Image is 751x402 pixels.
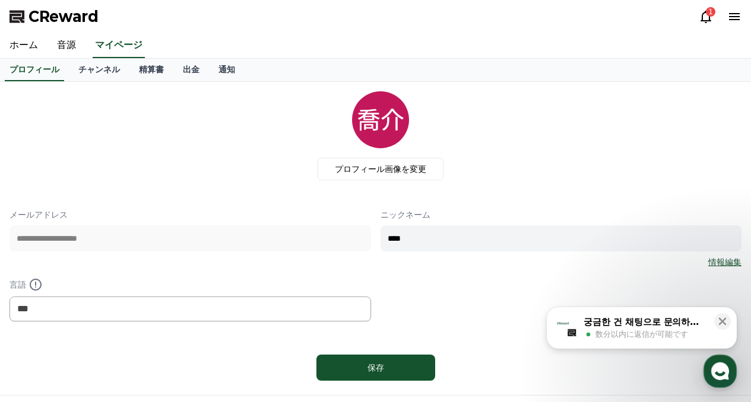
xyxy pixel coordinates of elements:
a: 精算書 [129,59,173,81]
div: 保存 [340,362,411,374]
a: 通知 [209,59,245,81]
a: プロフィール [5,59,64,81]
a: マイページ [93,33,145,58]
a: チャンネル [69,59,129,81]
span: CReward [28,7,99,26]
button: 保存 [316,355,435,381]
a: 音源 [47,33,85,58]
div: 1 [706,7,715,17]
img: profile_image [352,91,409,148]
a: 情報編集 [708,256,742,268]
p: メールアドレス [9,209,371,221]
a: CReward [9,7,99,26]
a: 出金 [173,59,209,81]
p: ニックネーム [381,209,742,221]
label: プロフィール画像を変更 [318,158,443,180]
p: 言語 [9,277,371,292]
a: 1 [699,9,713,24]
